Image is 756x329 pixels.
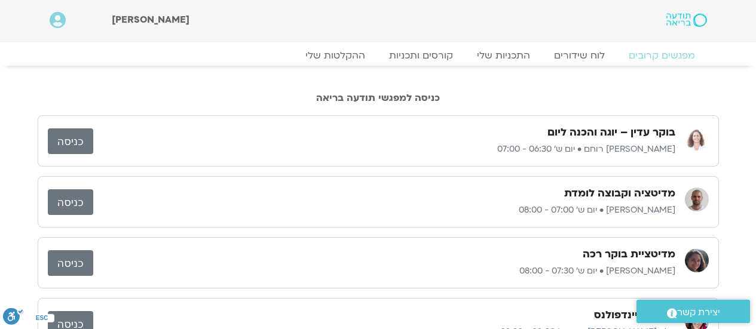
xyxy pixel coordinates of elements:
[38,93,719,103] h2: כניסה למפגשי תודעה בריאה
[293,50,377,62] a: ההקלטות שלי
[50,50,707,62] nav: Menu
[48,189,93,215] a: כניסה
[542,50,617,62] a: לוח שידורים
[685,187,709,211] img: דקל קנטי
[677,305,720,321] span: יצירת קשר
[48,250,93,276] a: כניסה
[685,248,709,272] img: קרן גל
[93,264,675,278] p: [PERSON_NAME] • יום ש׳ 07:30 - 08:00
[594,308,675,322] h3: תרגול מיינדפולנס
[377,50,465,62] a: קורסים ותכניות
[617,50,707,62] a: מפגשים קרובים
[547,125,675,140] h3: בוקר עדין – יוגה והכנה ליום
[685,127,709,150] img: אורנה סמלסון רוחם
[583,247,675,262] h3: מדיטציית בוקר רכה
[93,142,675,156] p: [PERSON_NAME] רוחם • יום ש׳ 06:30 - 07:00
[636,300,750,323] a: יצירת קשר
[465,50,542,62] a: התכניות שלי
[112,13,189,26] span: [PERSON_NAME]
[93,203,675,217] p: [PERSON_NAME] • יום ש׳ 07:00 - 08:00
[48,128,93,154] a: כניסה
[564,186,675,201] h3: מדיטציה וקבוצה לומדת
